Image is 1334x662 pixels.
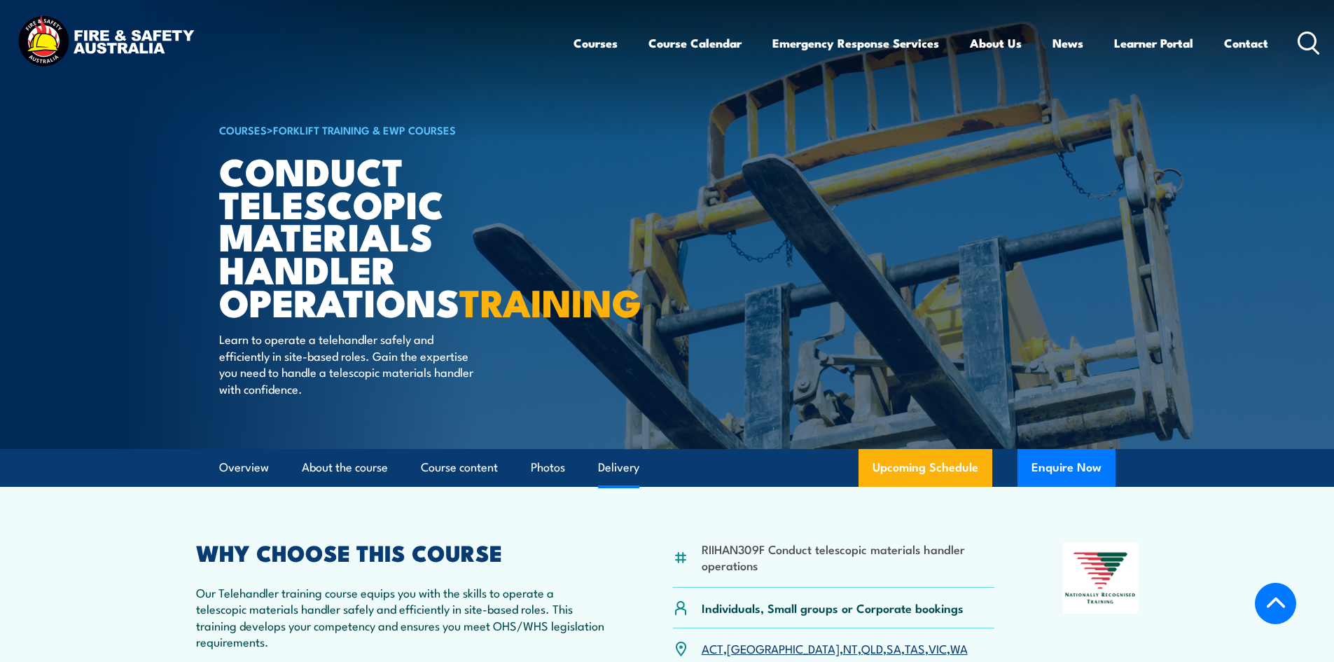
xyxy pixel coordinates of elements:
a: NT [843,640,858,656]
h6: > [219,121,565,138]
a: Upcoming Schedule [859,449,992,487]
h1: Conduct Telescopic Materials Handler Operations [219,154,565,318]
h2: WHY CHOOSE THIS COURSE [196,542,605,562]
a: ACT [702,640,723,656]
a: Delivery [598,449,639,486]
a: Emergency Response Services [772,25,939,62]
a: Course content [421,449,498,486]
img: Nationally Recognised Training logo. [1063,542,1139,614]
a: News [1052,25,1083,62]
p: Individuals, Small groups or Corporate bookings [702,600,964,616]
a: Course Calendar [648,25,742,62]
strong: TRAINING [459,272,641,330]
p: Our Telehandler training course equips you with the skills to operate a telescopic materials hand... [196,584,605,650]
a: TAS [905,640,925,656]
a: QLD [861,640,883,656]
a: [GEOGRAPHIC_DATA] [727,640,840,656]
a: WA [950,640,968,656]
a: About Us [970,25,1022,62]
a: VIC [929,640,947,656]
a: SA [887,640,901,656]
button: Enquire Now [1017,449,1116,487]
p: Learn to operate a telehandler safely and efficiently in site-based roles. Gain the expertise you... [219,331,475,396]
a: Courses [574,25,618,62]
a: Photos [531,449,565,486]
a: Learner Portal [1114,25,1193,62]
li: RIIHAN309F Conduct telescopic materials handler operations [702,541,995,574]
a: About the course [302,449,388,486]
a: Forklift Training & EWP Courses [273,122,456,137]
p: , , , , , , , [702,640,968,656]
a: Overview [219,449,269,486]
a: Contact [1224,25,1268,62]
a: COURSES [219,122,267,137]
